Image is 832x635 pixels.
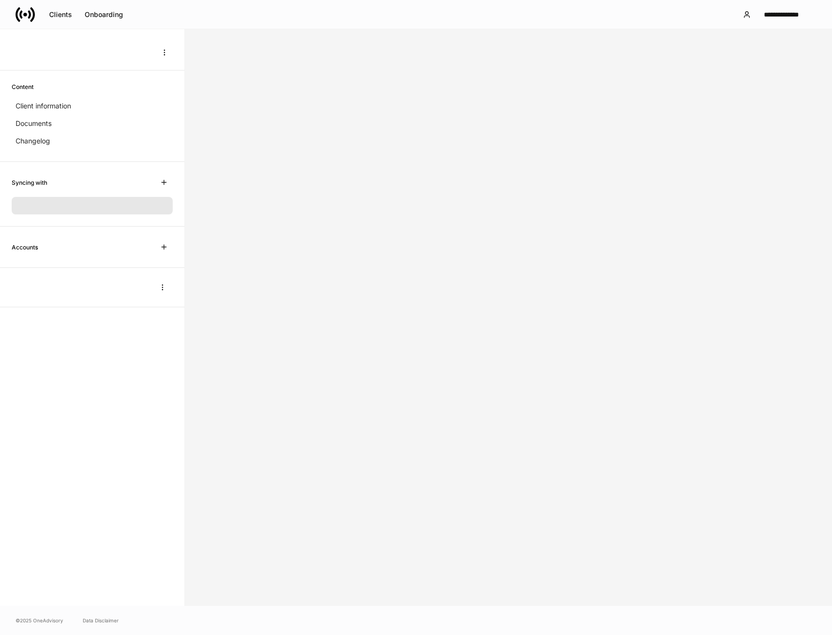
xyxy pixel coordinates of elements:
[49,11,72,18] div: Clients
[12,132,173,150] a: Changelog
[12,115,173,132] a: Documents
[16,617,63,624] span: © 2025 OneAdvisory
[12,243,38,252] h6: Accounts
[78,7,129,22] button: Onboarding
[12,82,34,91] h6: Content
[12,178,47,187] h6: Syncing with
[43,7,78,22] button: Clients
[85,11,123,18] div: Onboarding
[83,617,119,624] a: Data Disclaimer
[12,97,173,115] a: Client information
[16,101,71,111] p: Client information
[16,136,50,146] p: Changelog
[16,119,52,128] p: Documents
